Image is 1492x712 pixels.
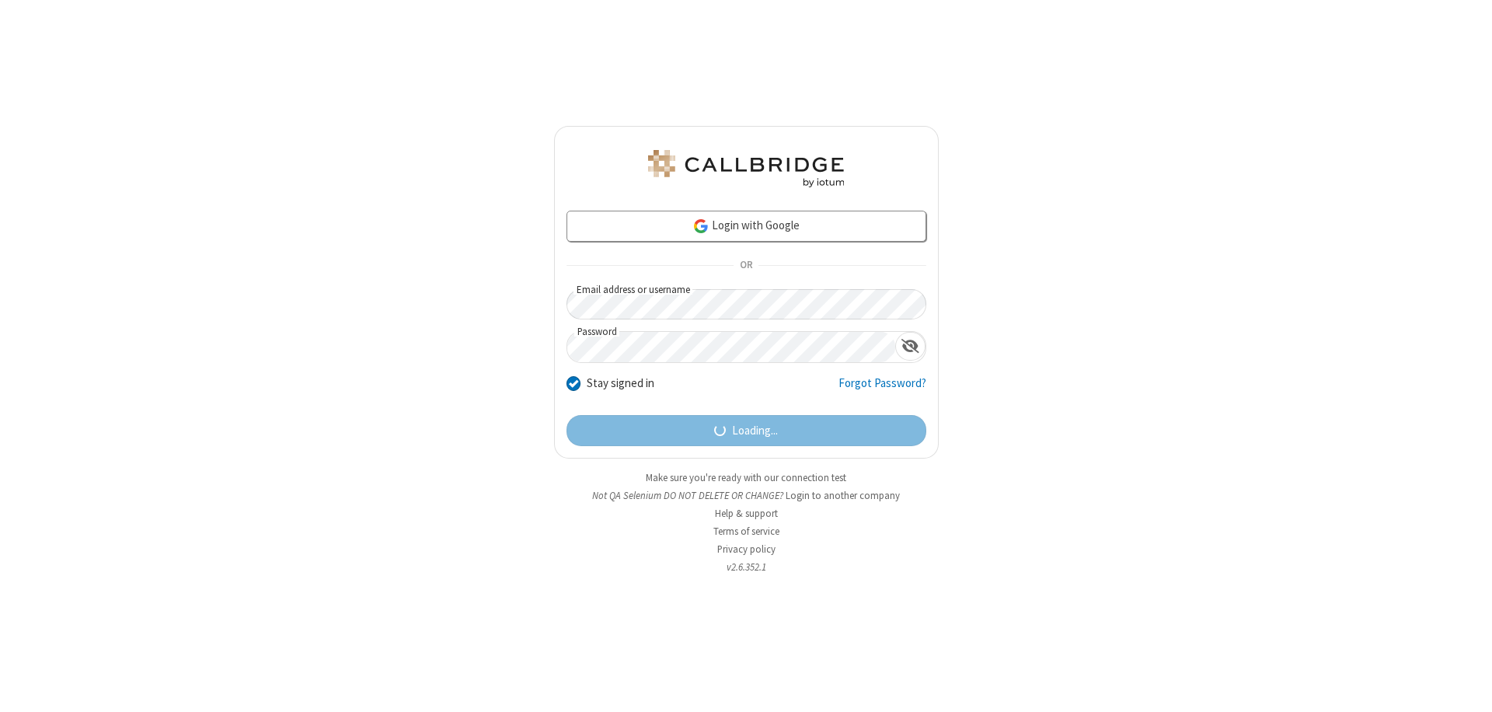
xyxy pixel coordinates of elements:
li: Not QA Selenium DO NOT DELETE OR CHANGE? [554,488,939,503]
input: Email address or username [566,289,926,319]
li: v2.6.352.1 [554,560,939,574]
a: Make sure you're ready with our connection test [646,471,846,484]
span: Loading... [732,422,778,440]
img: google-icon.png [692,218,709,235]
a: Forgot Password? [838,375,926,404]
span: OR [734,255,758,277]
a: Help & support [715,507,778,520]
img: QA Selenium DO NOT DELETE OR CHANGE [645,150,847,187]
a: Terms of service [713,525,779,538]
button: Login to another company [786,488,900,503]
label: Stay signed in [587,375,654,393]
button: Loading... [566,415,926,446]
div: Show password [895,332,926,361]
input: Password [567,332,895,362]
a: Privacy policy [717,543,776,556]
a: Login with Google [566,211,926,242]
